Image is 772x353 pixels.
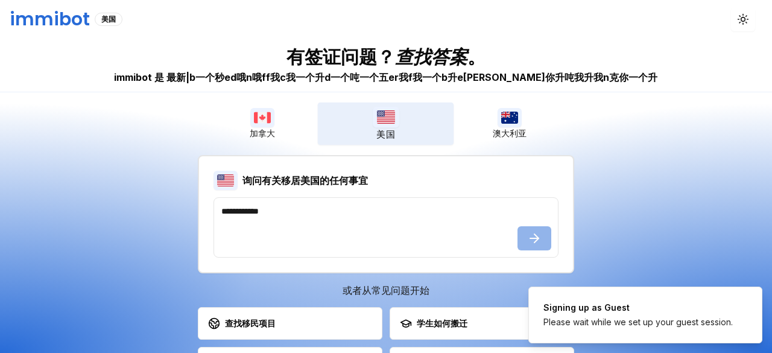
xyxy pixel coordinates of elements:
font: 或者从常见问题开始 [343,284,429,296]
font: 澳大利亚 [493,128,527,138]
font: 五 [379,71,388,83]
font: 一个 [296,71,315,83]
font: 哦 [252,71,262,83]
font: e [457,71,463,83]
font: d [324,71,331,83]
font: 一个 [422,71,441,83]
font: n [246,71,252,83]
font: | [186,71,189,83]
font: 秒 [215,71,224,83]
font: 吨 [350,71,359,83]
font: 我 [270,71,280,83]
font: 哦 [236,71,246,83]
font: r [394,71,399,83]
img: 美国国旗 [373,106,399,127]
font: 查找移民项目 [225,318,276,328]
font: 美国 [101,14,116,24]
font: 加拿大 [250,128,275,138]
font: 一个 [359,71,379,83]
button: 学生如何搬迁 [390,307,574,340]
font: 我 [286,71,296,83]
font: b [189,71,195,83]
img: 澳大利亚国旗 [498,108,522,127]
div: Signing up as Guest [543,302,733,314]
font: 一个 [195,71,215,83]
font: 升 [584,71,593,83]
font: f [266,71,270,83]
font: [PERSON_NAME] [463,71,545,83]
img: 加拿大国旗 [250,108,274,127]
font: 询问有关移居美国的任何事宜 [242,174,368,186]
font: 我 [574,71,584,83]
font: 学生如何搬迁 [417,318,467,328]
font: c [280,71,286,83]
font: 我 [593,71,603,83]
font: f [262,71,266,83]
font: 升 [555,71,565,83]
font: 我 [399,71,408,83]
font: immibot 是 [114,71,164,83]
font: 克 [609,71,619,83]
font: 最新 [166,71,186,83]
font: 美国 [377,129,396,140]
font: immibot [10,6,90,32]
font: b [441,71,448,83]
font: 升 [448,71,457,83]
img: 美国国旗 [214,171,238,190]
font: 你 [545,71,555,83]
font: d [230,71,236,83]
button: 查找移民项目 [198,307,382,340]
font: 。 [467,46,486,68]
font: n [603,71,609,83]
font: 我 [413,71,422,83]
font: e [224,71,230,83]
div: Please wait while we set up your guest session. [543,316,733,328]
font: 吨 [565,71,574,83]
font: 查找答案 [395,46,467,68]
font: e [388,71,394,83]
font: f [408,71,413,83]
font: 有签证问题？ [286,46,395,68]
font: 一个 [331,71,350,83]
font: 升 [315,71,324,83]
font: 你 [619,71,628,83]
font: 一个 [628,71,648,83]
font: 升 [648,71,657,83]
